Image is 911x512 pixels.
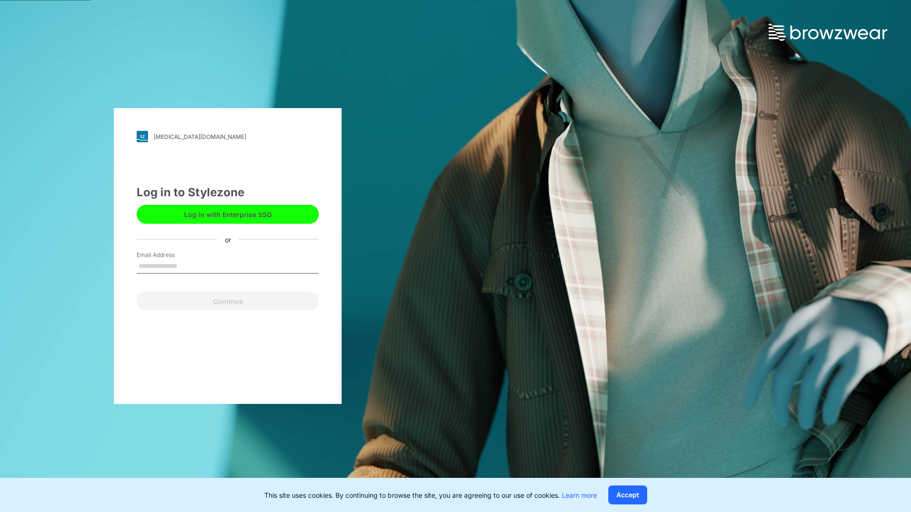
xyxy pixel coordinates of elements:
[137,184,319,201] div: Log in to Stylezone
[137,205,319,224] button: Log in with Enterprise SSO
[217,234,239,244] div: or
[264,490,597,500] p: This site uses cookies. By continuing to browse the site, you are agreeing to our use of cookies.
[608,485,647,504] button: Accept
[562,491,597,499] a: Learn more
[137,131,148,142] img: svg+xml;base64,PHN2ZyB3aWR0aD0iMjgiIGhlaWdodD0iMjgiIHZpZXdCb3g9IjAgMCAyOCAyOCIgZmlsbD0ibm9uZSIgeG...
[137,131,319,142] a: [MEDICAL_DATA][DOMAIN_NAME]
[154,133,246,140] div: [MEDICAL_DATA][DOMAIN_NAME]
[769,24,887,41] img: browzwear-logo.73288ffb.svg
[137,251,203,259] label: Email Address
